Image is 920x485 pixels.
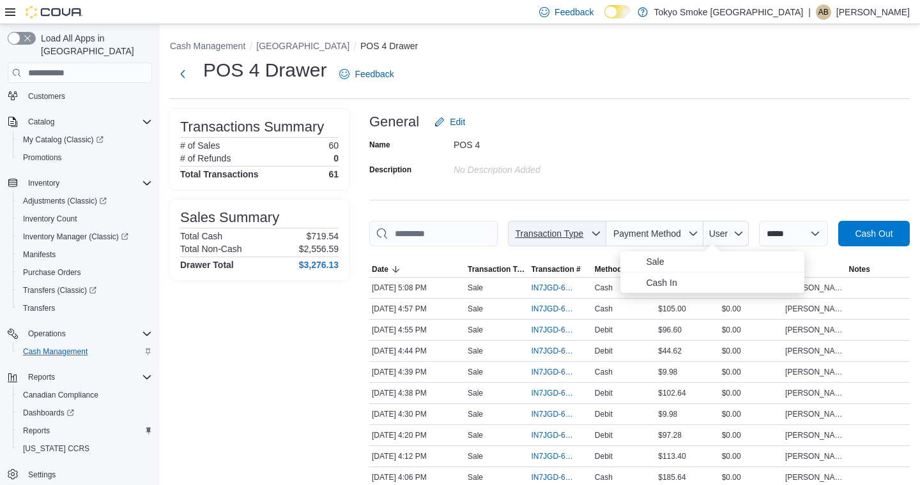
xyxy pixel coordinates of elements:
span: $97.28 [658,430,682,440]
h6: # of Sales [180,140,220,151]
span: Catalog [28,117,54,127]
button: Method [592,262,655,277]
span: Transfers [18,301,152,316]
input: Dark Mode [604,5,631,19]
p: Sale [468,304,483,314]
button: IN7JGD-6603623 [531,280,589,295]
a: Dashboards [13,404,157,422]
a: Reports [18,423,55,438]
a: Feedback [334,61,399,87]
span: User [709,228,728,239]
a: Customers [23,89,70,104]
span: Cash [595,283,613,293]
span: Settings [23,466,152,482]
button: Edit [429,109,470,135]
span: Cash [595,367,613,377]
a: My Catalog (Classic) [18,132,109,147]
span: [PERSON_NAME] [785,325,843,335]
span: Cash [595,304,613,314]
a: Canadian Compliance [18,387,103,403]
a: Transfers (Classic) [13,281,157,299]
span: Operations [28,329,66,339]
h6: Total Cash [180,231,222,241]
span: Debit [595,346,613,356]
a: Transfers (Classic) [18,283,102,298]
span: $44.62 [658,346,682,356]
span: Feedback [555,6,594,19]
nav: An example of EuiBreadcrumbs [170,40,910,55]
span: IN7JGD-6603623 [531,283,576,293]
span: Purchase Orders [23,267,81,278]
a: Manifests [18,247,61,262]
span: Load All Apps in [GEOGRAPHIC_DATA] [36,32,152,57]
p: Tokyo Smoke [GEOGRAPHIC_DATA] [654,4,804,20]
span: Reports [23,369,152,385]
button: IN7JGD-6603536 [531,301,589,317]
span: $9.98 [658,409,677,419]
span: IN7JGD-6603525 [531,325,576,335]
div: $0.00 [719,449,783,464]
span: Edit [450,116,465,128]
span: Payment Method [613,228,681,239]
span: [PERSON_NAME] [785,472,843,482]
span: Sale [646,254,797,269]
span: Promotions [18,150,152,165]
div: No Description added [454,160,625,175]
p: Sale [468,346,483,356]
button: Inventory Count [13,210,157,228]
p: $719.54 [306,231,339,241]
button: Cash Out [838,221,910,246]
span: Method [595,264,622,274]
span: Purchase Orders [18,265,152,280]
a: Dashboards [18,405,79,421]
span: Transfers (Classic) [18,283,152,298]
label: Name [369,140,390,150]
span: Transaction Type [468,264,526,274]
input: This is a search bar. As you type, the results lower in the page will automatically filter. [369,221,498,246]
span: Inventory Manager (Classic) [18,229,152,244]
span: IN7JGD-6603536 [531,304,576,314]
span: $9.98 [658,367,677,377]
button: Notes [847,262,910,277]
span: [PERSON_NAME] [785,346,843,356]
div: [DATE] 4:57 PM [369,301,465,317]
span: [PERSON_NAME] [785,409,843,419]
a: Inventory Manager (Classic) [13,228,157,246]
button: Transaction Type [465,262,528,277]
button: Catalog [23,114,59,130]
button: Cash Management [170,41,245,51]
button: Customers [3,86,157,105]
p: Sale [468,409,483,419]
ul: Transaction Type [620,251,804,293]
span: [PERSON_NAME] [785,283,843,293]
span: IN7JGD-6603365 [531,409,576,419]
span: Manifests [18,247,152,262]
span: IN7JGD-6603458 [531,346,576,356]
span: [PERSON_NAME] [785,451,843,461]
p: Sale [468,430,483,440]
span: Washington CCRS [18,441,152,456]
span: Inventory [23,175,152,191]
span: Debit [595,409,613,419]
button: Reports [13,422,157,440]
span: Customers [28,91,65,101]
button: Inventory [23,175,65,191]
a: My Catalog (Classic) [13,131,157,149]
button: Operations [23,326,71,341]
span: Debit [595,430,613,440]
p: [PERSON_NAME] [836,4,910,20]
a: Purchase Orders [18,265,86,280]
h4: 61 [328,169,339,179]
div: [DATE] 4:55 PM [369,322,465,338]
div: [DATE] 4:06 PM [369,470,465,485]
button: POS 4 Drawer [360,41,418,51]
span: Cash [595,472,613,482]
span: Transaction # [531,264,580,274]
a: Promotions [18,150,67,165]
span: Debit [595,325,613,335]
p: | [808,4,811,20]
p: Sale [468,367,483,377]
a: Adjustments (Classic) [18,193,112,209]
span: IN7JGD-6603200 [531,472,576,482]
button: Transaction # [528,262,592,277]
